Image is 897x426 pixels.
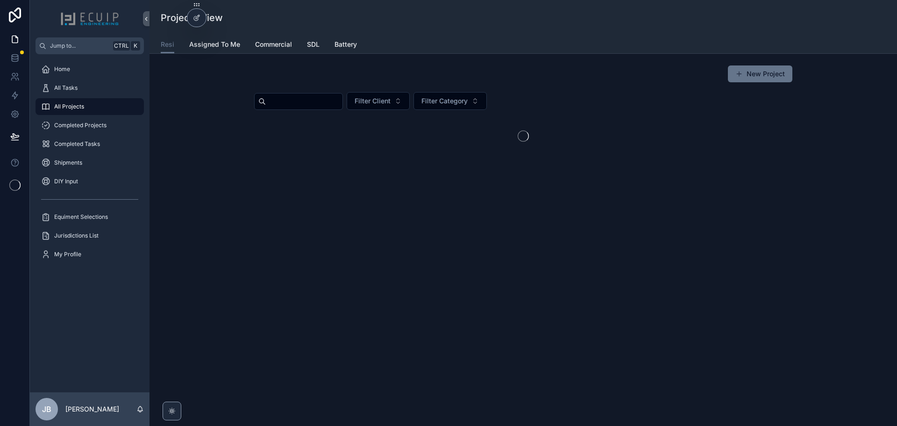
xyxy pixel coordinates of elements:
span: Home [54,65,70,73]
span: Battery [335,40,357,49]
a: Completed Projects [36,117,144,134]
span: My Profile [54,251,81,258]
a: Resi [161,36,174,54]
span: Commercial [255,40,292,49]
span: Filter Client [355,96,391,106]
span: Assigned To Me [189,40,240,49]
a: DIY Input [36,173,144,190]
button: Select Button [347,92,410,110]
p: [PERSON_NAME] [65,404,119,414]
a: Home [36,61,144,78]
span: Equiment Selections [54,213,108,221]
a: Commercial [255,36,292,55]
a: Completed Tasks [36,136,144,152]
span: Shipments [54,159,82,166]
a: My Profile [36,246,144,263]
span: All Tasks [54,84,78,92]
a: Jurisdictions List [36,227,144,244]
span: Jurisdictions List [54,232,99,239]
button: Jump to...CtrlK [36,37,144,54]
img: App logo [60,11,119,26]
button: New Project [728,65,792,82]
a: Shipments [36,154,144,171]
span: Completed Projects [54,122,107,129]
span: DIY Input [54,178,78,185]
span: Ctrl [113,41,130,51]
a: All Tasks [36,79,144,96]
a: Battery [335,36,357,55]
span: K [132,42,139,50]
span: Resi [161,40,174,49]
span: Jump to... [50,42,109,50]
span: SDL [307,40,320,49]
button: Select Button [413,92,487,110]
span: Filter Category [421,96,468,106]
a: Assigned To Me [189,36,240,55]
span: Completed Tasks [54,140,100,148]
a: All Projects [36,98,144,115]
span: JB [42,404,51,415]
h1: Projects View [161,11,223,24]
span: All Projects [54,103,84,110]
a: SDL [307,36,320,55]
a: Equiment Selections [36,209,144,225]
div: scrollable content [30,54,149,275]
